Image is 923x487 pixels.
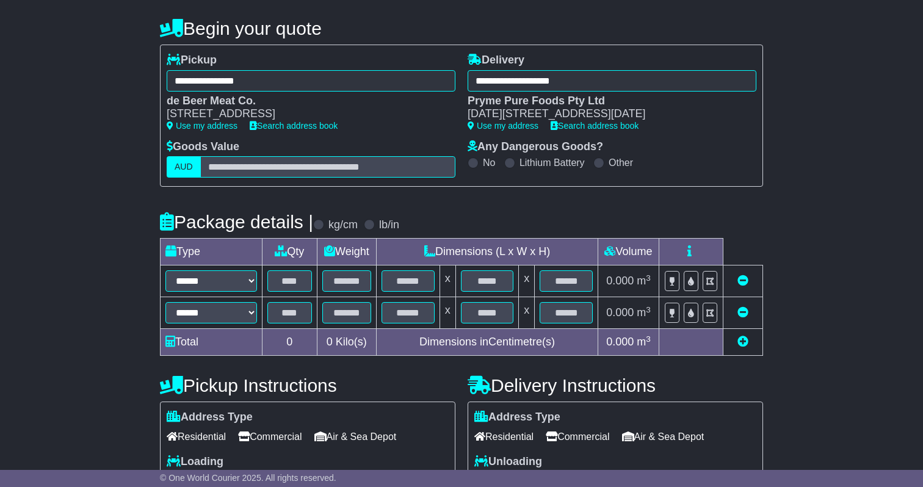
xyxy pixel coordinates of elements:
a: Remove this item [737,275,748,287]
td: Kilo(s) [317,329,377,356]
span: © One World Courier 2025. All rights reserved. [160,473,336,483]
a: Remove this item [737,306,748,319]
div: de Beer Meat Co. [167,95,443,108]
span: m [637,275,651,287]
label: Any Dangerous Goods? [468,140,603,154]
td: Weight [317,239,377,265]
label: Other [609,157,633,168]
span: m [637,336,651,348]
td: x [519,265,535,297]
td: Total [161,329,262,356]
h4: Pickup Instructions [160,375,455,395]
a: Search address book [250,121,338,131]
td: Type [161,239,262,265]
td: 0 [262,329,317,356]
a: Search address book [551,121,639,131]
span: 0.000 [606,306,634,319]
sup: 3 [646,305,651,314]
span: m [637,306,651,319]
td: x [440,265,455,297]
a: Use my address [167,121,237,131]
a: Use my address [468,121,538,131]
label: No [483,157,495,168]
h4: Begin your quote [160,18,763,38]
span: 0.000 [606,275,634,287]
label: lb/in [379,218,399,232]
label: Lithium Battery [519,157,585,168]
sup: 3 [646,334,651,344]
label: Address Type [167,411,253,424]
span: Residential [474,427,534,446]
span: Residential [167,427,226,446]
td: x [519,297,535,329]
td: Dimensions (L x W x H) [377,239,598,265]
div: [DATE][STREET_ADDRESS][DATE] [468,107,744,121]
label: Unloading [474,455,542,469]
span: 0 [327,336,333,348]
td: Volume [598,239,659,265]
sup: 3 [646,273,651,283]
label: Goods Value [167,140,239,154]
td: Dimensions in Centimetre(s) [377,329,598,356]
span: Commercial [238,427,302,446]
label: Delivery [468,54,524,67]
label: AUD [167,156,201,178]
span: Air & Sea Depot [314,427,397,446]
label: Address Type [474,411,560,424]
td: Qty [262,239,317,265]
label: Pickup [167,54,217,67]
span: 0.000 [606,336,634,348]
h4: Delivery Instructions [468,375,763,395]
div: [STREET_ADDRESS] [167,107,443,121]
h4: Package details | [160,212,313,232]
td: x [440,297,455,329]
span: Air & Sea Depot [622,427,704,446]
label: kg/cm [328,218,358,232]
span: Commercial [546,427,609,446]
div: Pryme Pure Foods Pty Ltd [468,95,744,108]
label: Loading [167,455,223,469]
a: Add new item [737,336,748,348]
